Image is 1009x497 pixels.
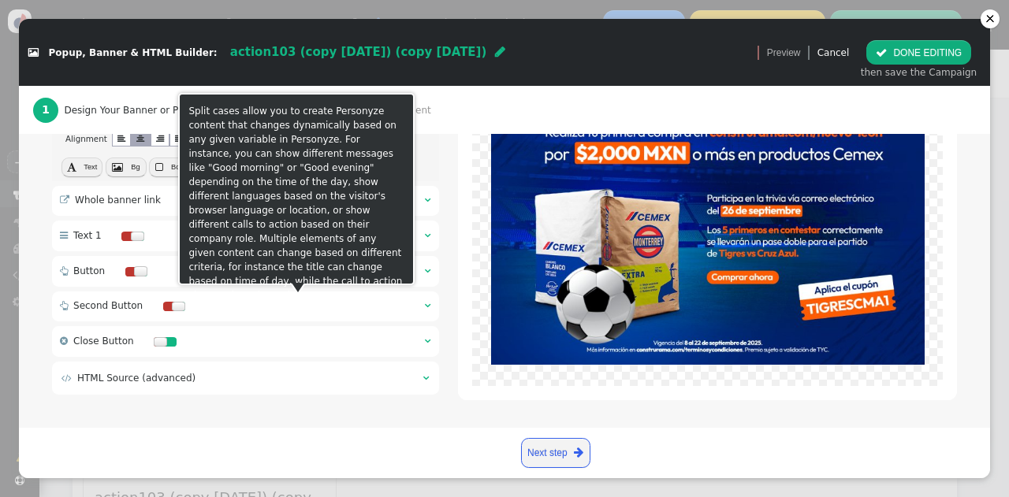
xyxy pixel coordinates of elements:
[425,336,431,346] span: 
[155,162,163,172] span: 
[425,195,431,205] span: 
[49,47,218,58] span: Popup, Banner & HTML Builder:
[33,86,255,134] a: 1 Design Your Banner or Popup · · ·
[77,373,195,384] span: HTML Source (advanced)
[73,230,102,241] span: Text 1
[189,104,404,274] div: Split cases allow you to create Personyze content that changes dynamically based on any given var...
[423,373,430,383] span: 
[866,40,971,65] button: DONE EDITING
[255,86,461,134] a: 2 Set Display Rules & Placement
[67,162,76,172] span: 
[425,231,431,240] span: 
[876,47,887,58] span: 
[112,162,123,172] span: 
[175,135,183,143] span: 
[61,158,102,176] button:  Text
[64,103,207,117] span: Design Your Banner or Popup
[73,265,105,276] span: Button
[28,48,39,57] span: 
[60,301,68,310] span: 
[861,65,977,80] div: then save the Campaign
[60,266,68,276] span: 
[73,336,134,347] span: Close Button
[61,373,72,383] span: 
[84,163,97,171] span: Text
[156,135,164,143] span: 
[75,195,161,206] span: Whole banner link
[65,134,107,143] span: Alignment
[171,163,184,171] span: Box
[425,301,431,310] span: 
[425,266,431,276] span: 
[136,135,144,143] span: 
[60,336,68,346] span: 
[574,444,583,462] span: 
[767,40,801,65] a: Preview
[521,438,590,468] a: Next step
[230,45,487,59] span: action103 (copy [DATE]) (copy [DATE])
[73,300,143,311] span: Second Button
[42,103,50,116] b: 1
[60,195,69,205] span: 
[106,158,147,176] button:  Bg
[149,158,190,176] button:  Box
[495,46,505,57] span: 
[817,47,850,58] a: Cancel
[767,46,801,60] span: Preview
[117,135,125,143] span: 
[131,163,140,171] span: Bg
[60,231,68,240] span: 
